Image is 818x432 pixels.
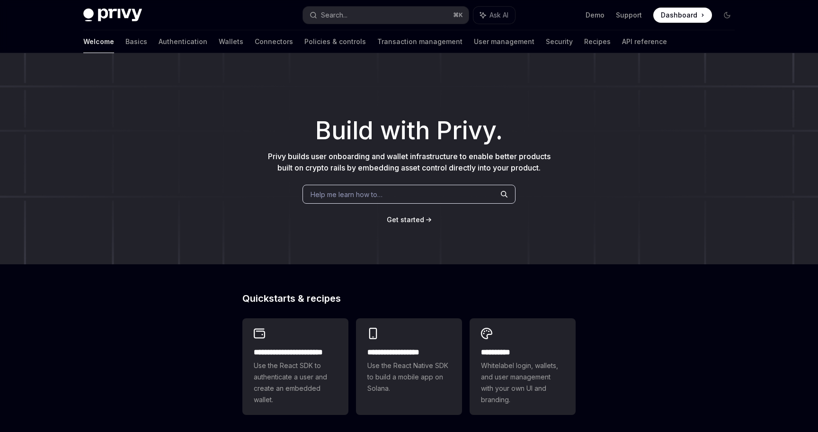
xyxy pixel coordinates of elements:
a: Wallets [219,30,243,53]
button: Toggle dark mode [720,8,735,23]
a: Welcome [83,30,114,53]
a: User management [474,30,534,53]
a: Policies & controls [304,30,366,53]
a: **** **** **** ***Use the React Native SDK to build a mobile app on Solana. [356,318,462,415]
a: API reference [622,30,667,53]
span: Ask AI [489,10,508,20]
a: Transaction management [377,30,462,53]
span: Use the React SDK to authenticate a user and create an embedded wallet. [254,360,337,405]
a: Authentication [159,30,207,53]
span: Quickstarts & recipes [242,294,341,303]
span: Get started [387,216,424,224]
a: Basics [125,30,147,53]
a: Recipes [584,30,611,53]
button: Ask AI [473,7,515,24]
a: **** *****Whitelabel login, wallets, and user management with your own UI and branding. [470,318,576,415]
span: Dashboard [661,10,697,20]
a: Support [616,10,642,20]
button: Search...⌘K [303,7,469,24]
a: Connectors [255,30,293,53]
span: Whitelabel login, wallets, and user management with your own UI and branding. [481,360,564,405]
a: Demo [586,10,605,20]
div: Search... [321,9,347,21]
span: ⌘ K [453,11,463,19]
a: Dashboard [653,8,712,23]
a: Get started [387,215,424,225]
a: Security [546,30,573,53]
span: Privy builds user onboarding and wallet infrastructure to enable better products built on crypto ... [268,152,551,172]
img: dark logo [83,9,142,22]
span: Build with Privy. [315,122,503,139]
span: Use the React Native SDK to build a mobile app on Solana. [367,360,451,394]
span: Help me learn how to… [311,189,382,199]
